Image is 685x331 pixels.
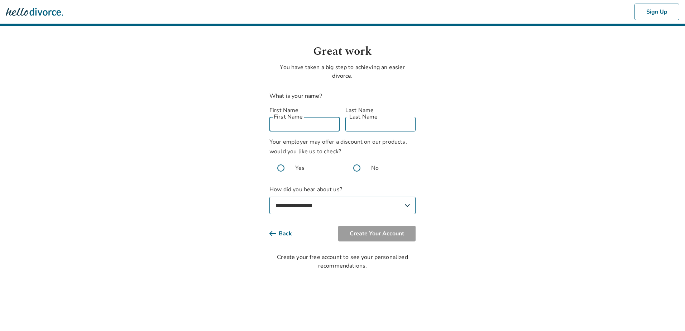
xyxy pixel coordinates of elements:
label: How did you hear about us? [269,185,416,214]
span: Your employer may offer a discount on our products, would you like us to check? [269,138,407,155]
div: Create your free account to see your personalized recommendations. [269,253,416,270]
button: Sign Up [634,4,679,20]
select: How did you hear about us? [269,197,416,214]
span: No [371,164,379,172]
label: First Name [269,106,340,115]
span: Yes [295,164,305,172]
h1: Great work [269,43,416,60]
p: You have taken a big step to achieving an easier divorce. [269,63,416,80]
label: Last Name [345,106,416,115]
img: Hello Divorce Logo [6,5,63,19]
button: Create Your Account [338,226,416,241]
iframe: Chat Widget [649,297,685,331]
button: Back [269,226,303,241]
label: What is your name? [269,92,322,100]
